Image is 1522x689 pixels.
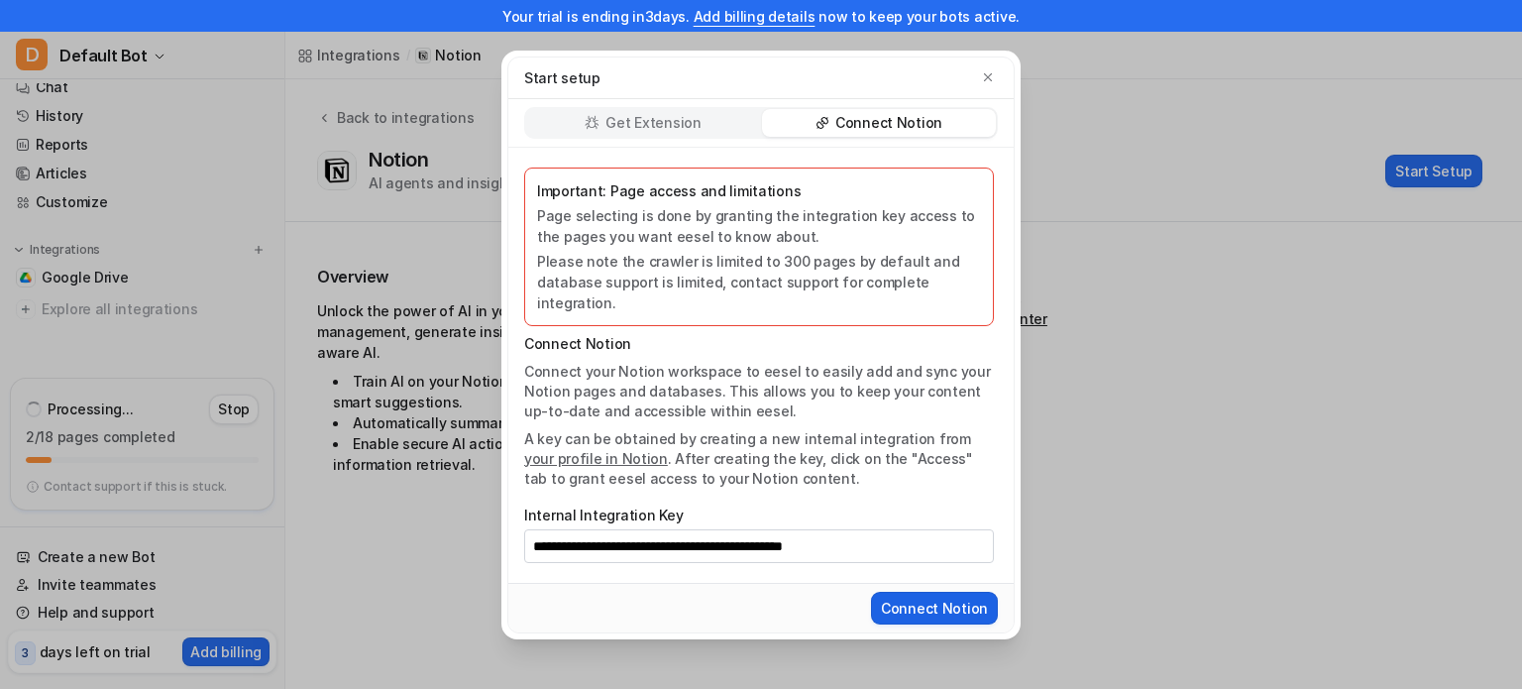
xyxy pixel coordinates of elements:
label: Internal Integration Key [524,505,994,525]
button: Connect Notion [871,592,998,625]
p: A key can be obtained by creating a new internal integration from . After creating the key, click... [524,429,994,489]
p: Connect Notion [524,334,994,354]
p: Get Extension [605,113,701,133]
p: Start setup [524,67,600,88]
a: your profile in Notion [524,450,668,467]
p: Page selecting is done by granting the integration key access to the pages you want eesel to know... [537,205,981,247]
p: Connect your Notion workspace to eesel to easily add and sync your Notion pages and databases. Th... [524,362,994,421]
p: Connect Notion [835,113,942,133]
p: Please note the crawler is limited to 300 pages by default and database support is limited, conta... [537,251,981,313]
p: Important: Page access and limitations [537,180,981,201]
